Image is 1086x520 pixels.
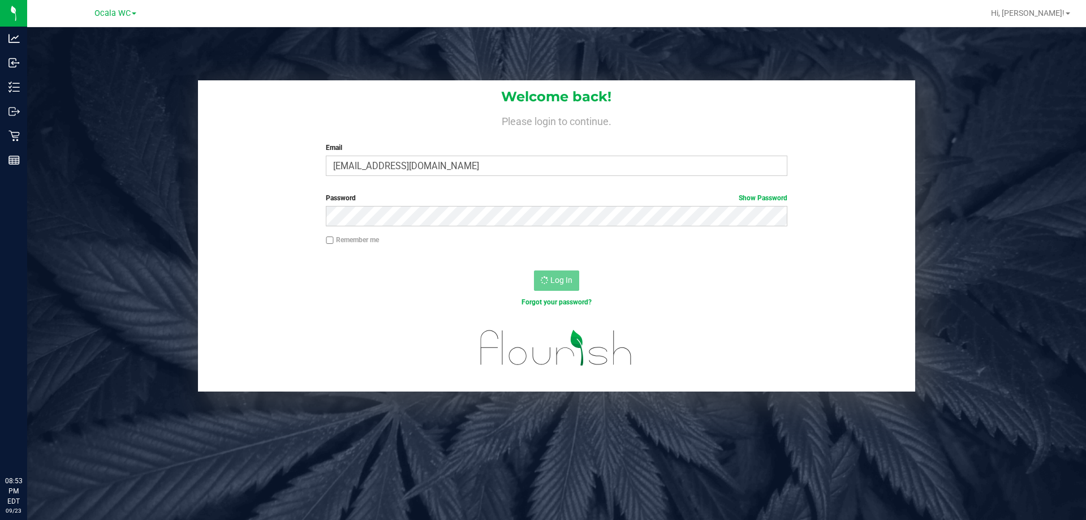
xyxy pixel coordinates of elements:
[8,57,20,68] inline-svg: Inbound
[8,154,20,166] inline-svg: Reports
[326,237,334,244] input: Remember me
[198,89,915,104] h1: Welcome back!
[8,106,20,117] inline-svg: Outbound
[8,81,20,93] inline-svg: Inventory
[550,276,572,285] span: Log In
[326,235,379,245] label: Remember me
[326,194,356,202] span: Password
[991,8,1065,18] span: Hi, [PERSON_NAME]!
[5,506,22,515] p: 09/23
[522,298,592,306] a: Forgot your password?
[94,8,131,18] span: Ocala WC
[5,476,22,506] p: 08:53 PM EDT
[8,130,20,141] inline-svg: Retail
[534,270,579,291] button: Log In
[198,113,915,127] h4: Please login to continue.
[8,33,20,44] inline-svg: Analytics
[467,319,646,377] img: flourish_logo.svg
[739,194,787,202] a: Show Password
[326,143,787,153] label: Email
